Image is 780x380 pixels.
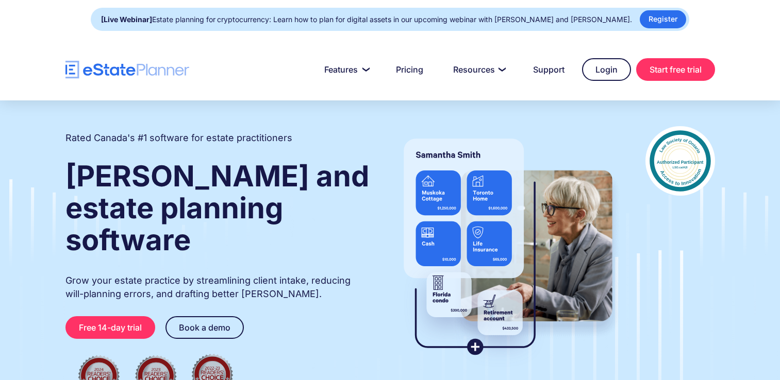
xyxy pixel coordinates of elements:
[384,59,436,80] a: Pricing
[65,274,371,301] p: Grow your estate practice by streamlining client intake, reducing will-planning errors, and draft...
[101,12,632,27] div: Estate planning for cryptocurrency: Learn how to plan for digital assets in our upcoming webinar ...
[165,316,244,339] a: Book a demo
[65,159,369,257] strong: [PERSON_NAME] and estate planning software
[636,58,715,81] a: Start free trial
[65,131,292,145] h2: Rated Canada's #1 software for estate practitioners
[101,15,152,24] strong: [Live Webinar]
[65,316,155,339] a: Free 14-day trial
[640,10,686,28] a: Register
[391,126,625,368] img: estate planner showing wills to their clients, using eState Planner, a leading estate planning so...
[521,59,577,80] a: Support
[441,59,516,80] a: Resources
[65,61,189,79] a: home
[582,58,631,81] a: Login
[312,59,378,80] a: Features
